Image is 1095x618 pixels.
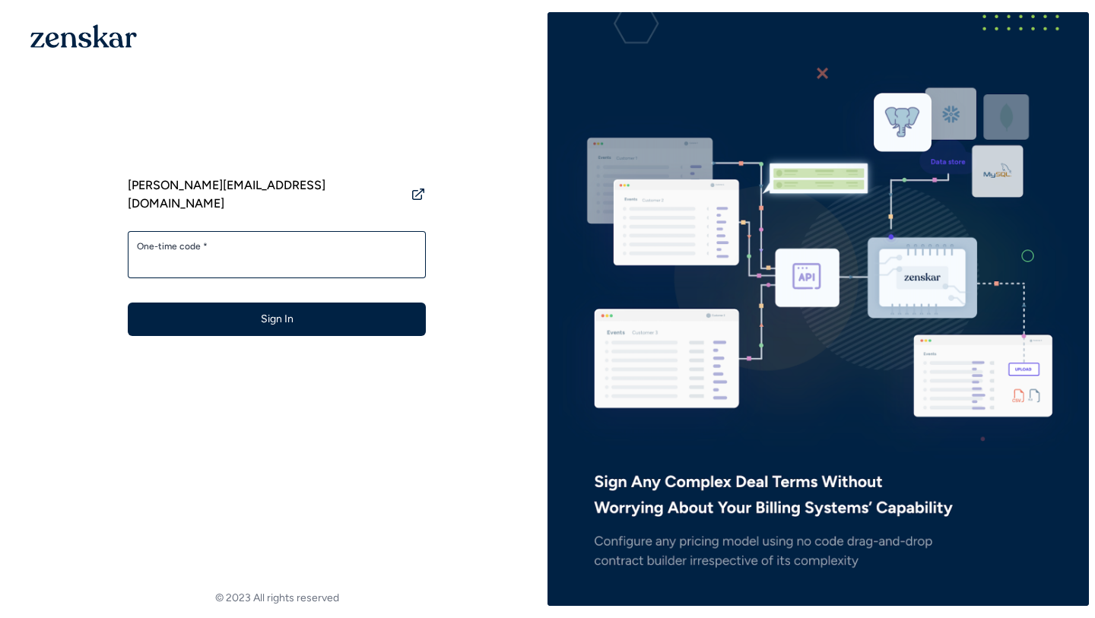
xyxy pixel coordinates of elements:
img: 1OGAJ2xQqyY4LXKgY66KYq0eOWRCkrZdAb3gUhuVAqdWPZE9SRJmCz+oDMSn4zDLXe31Ii730ItAGKgCKgCCgCikA4Av8PJUP... [30,24,137,48]
label: One-time code * [137,240,417,252]
button: Sign In [128,303,426,336]
span: [PERSON_NAME][EMAIL_ADDRESS][DOMAIN_NAME] [128,176,405,213]
footer: © 2023 All rights reserved [6,591,547,606]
